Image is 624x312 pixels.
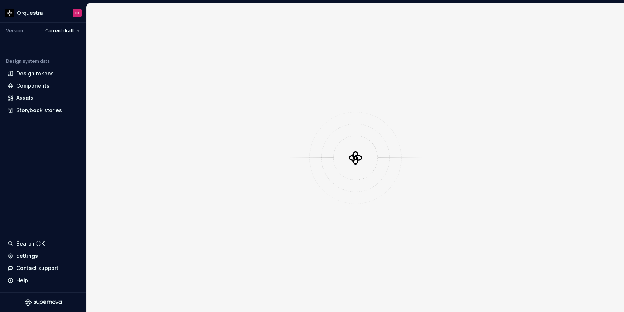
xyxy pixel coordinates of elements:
[4,68,82,79] a: Design tokens
[4,92,82,104] a: Assets
[4,274,82,286] button: Help
[16,70,54,77] div: Design tokens
[1,5,85,21] button: OrquestraID
[16,252,38,260] div: Settings
[4,250,82,262] a: Settings
[6,58,50,64] div: Design system data
[45,28,74,34] span: Current draft
[4,262,82,274] button: Contact support
[6,28,23,34] div: Version
[16,277,28,284] div: Help
[16,240,45,247] div: Search ⌘K
[4,104,82,116] a: Storybook stories
[4,238,82,250] button: Search ⌘K
[16,264,58,272] div: Contact support
[42,26,83,36] button: Current draft
[16,82,49,90] div: Components
[4,80,82,92] a: Components
[25,299,62,306] svg: Supernova Logo
[75,10,79,16] div: ID
[17,9,43,17] div: Orquestra
[5,9,14,17] img: 2d16a307-6340-4442-b48d-ad77c5bc40e7.png
[16,107,62,114] div: Storybook stories
[16,94,34,102] div: Assets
